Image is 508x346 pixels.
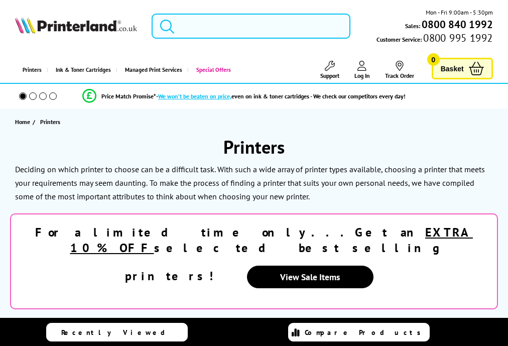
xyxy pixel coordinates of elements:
strong: For a limited time only...Get an selected best selling printers! [35,224,473,284]
span: Price Match Promise* [101,92,156,100]
span: 0800 995 1992 [422,33,492,43]
a: Track Order [385,61,414,79]
a: View Sale Items [247,266,373,288]
a: Recently Viewed [46,323,188,341]
a: Basket 0 [432,58,493,79]
p: Deciding on which printer to choose can be a difficult task. With such a wide array of printer ty... [15,164,485,188]
a: Log In [354,61,370,79]
a: Managed Print Services [116,57,187,83]
a: Printerland Logo [15,17,137,36]
span: Customer Service: [376,33,492,44]
b: 0800 840 1992 [422,18,493,31]
span: 0 [427,53,440,66]
span: Mon - Fri 9:00am - 5:30pm [426,8,493,17]
a: Special Offers [187,57,236,83]
span: We won’t be beaten on price, [158,92,231,100]
a: Support [320,61,339,79]
a: Compare Products [288,323,430,341]
div: - even on ink & toner cartridges - We check our competitors every day! [156,92,406,100]
p: To make the process of finding a printer that suits your own personal needs, we have compiled som... [15,178,474,201]
span: Log In [354,72,370,79]
span: Recently Viewed [61,328,175,337]
span: Printers [40,118,60,126]
span: Support [320,72,339,79]
a: Printers [15,57,47,83]
u: EXTRA 10% OFF [70,224,473,256]
span: Compare Products [305,328,426,337]
a: Ink & Toner Cartridges [47,57,116,83]
img: Printerland Logo [15,17,137,34]
a: Home [15,117,33,127]
li: modal_Promise [5,87,483,105]
a: 0800 840 1992 [420,20,493,29]
span: Sales: [405,21,420,31]
span: Ink & Toner Cartridges [56,57,111,83]
span: Basket [441,62,464,75]
h1: Printers [10,135,498,159]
